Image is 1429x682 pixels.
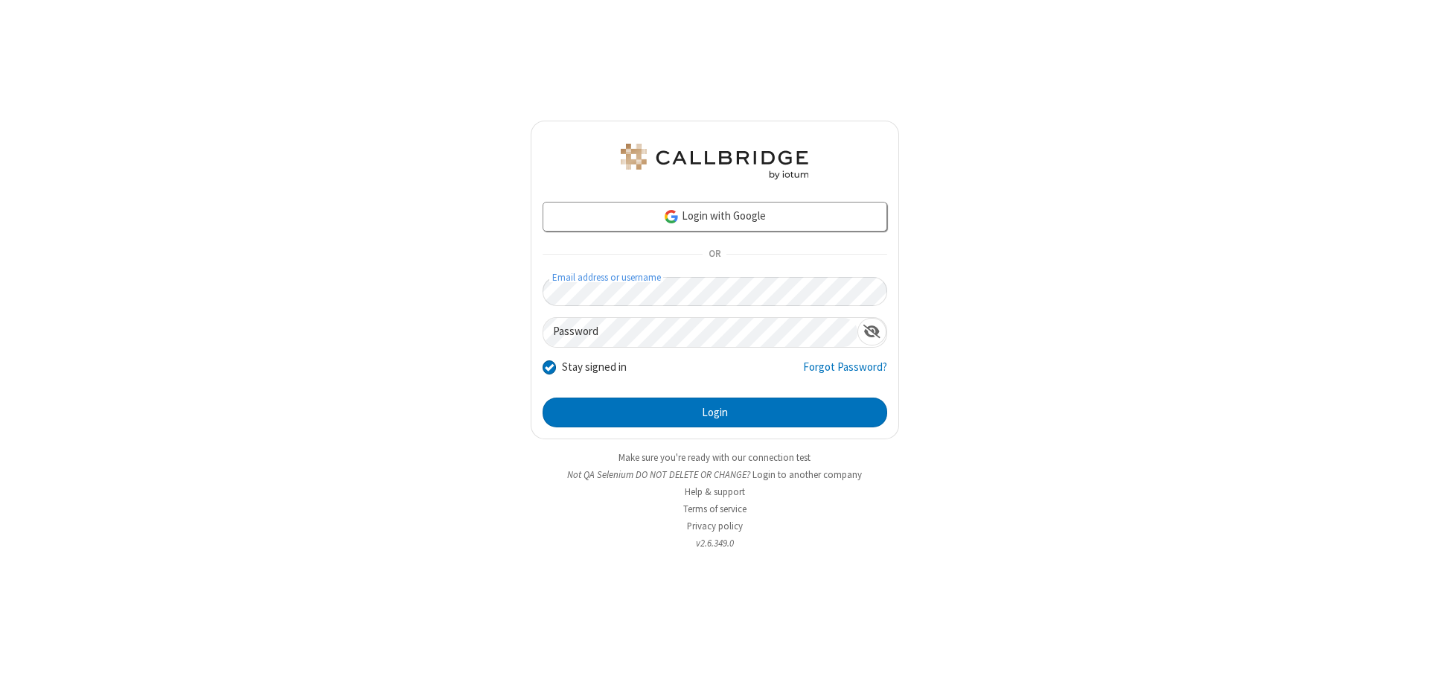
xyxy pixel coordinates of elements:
li: Not QA Selenium DO NOT DELETE OR CHANGE? [531,468,899,482]
a: Help & support [685,485,745,498]
li: v2.6.349.0 [531,536,899,550]
a: Login with Google [543,202,887,232]
input: Email address or username [543,277,887,306]
a: Terms of service [683,503,747,515]
button: Login to another company [752,468,862,482]
span: OR [703,244,726,265]
input: Password [543,318,857,347]
a: Forgot Password? [803,359,887,387]
a: Make sure you're ready with our connection test [618,451,811,464]
label: Stay signed in [562,359,627,376]
a: Privacy policy [687,520,743,532]
div: Show password [857,318,886,345]
img: QA Selenium DO NOT DELETE OR CHANGE [618,144,811,179]
img: google-icon.png [663,208,680,225]
button: Login [543,398,887,427]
